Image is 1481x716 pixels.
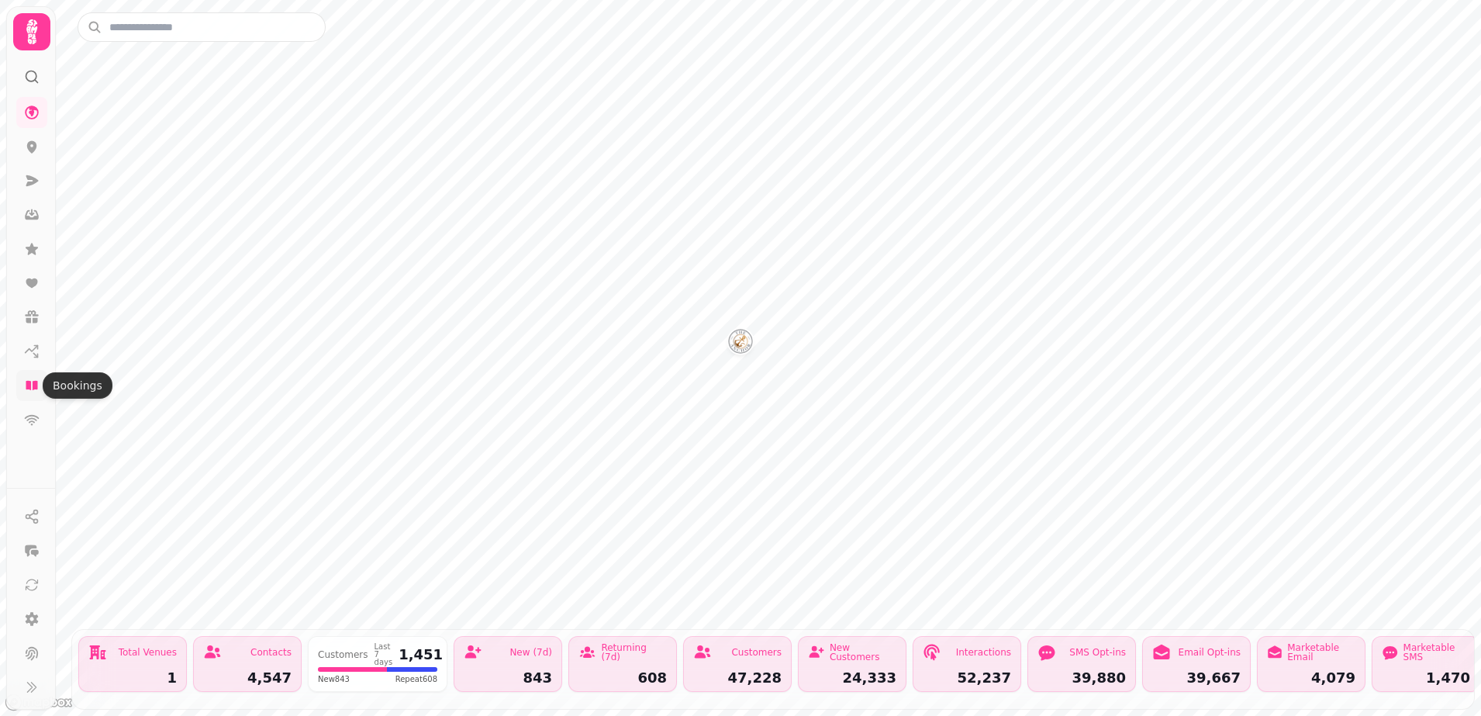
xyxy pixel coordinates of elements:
[43,372,112,399] div: Bookings
[203,671,292,685] div: 4,547
[464,671,552,685] div: 843
[728,329,753,354] button: The Anchor
[395,673,437,685] span: Repeat 608
[1287,643,1355,662] div: Marketable Email
[830,643,896,662] div: New Customers
[1152,671,1241,685] div: 39,667
[375,643,393,666] div: Last 7 days
[956,648,1011,657] div: Interactions
[1267,671,1355,685] div: 4,079
[1069,648,1126,657] div: SMS Opt-ins
[1179,648,1241,657] div: Email Opt-ins
[601,643,667,662] div: Returning (7d)
[399,648,443,662] div: 1,451
[5,694,73,711] a: Mapbox logo
[88,671,177,685] div: 1
[731,648,782,657] div: Customers
[1382,671,1470,685] div: 1,470
[1403,643,1470,662] div: Marketable SMS
[119,648,177,657] div: Total Venues
[509,648,552,657] div: New (7d)
[923,671,1011,685] div: 52,237
[318,650,368,659] div: Customers
[578,671,667,685] div: 608
[318,673,350,685] span: New 843
[728,329,753,358] div: Map marker
[693,671,782,685] div: 47,228
[1037,671,1126,685] div: 39,880
[250,648,292,657] div: Contacts
[808,671,896,685] div: 24,333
